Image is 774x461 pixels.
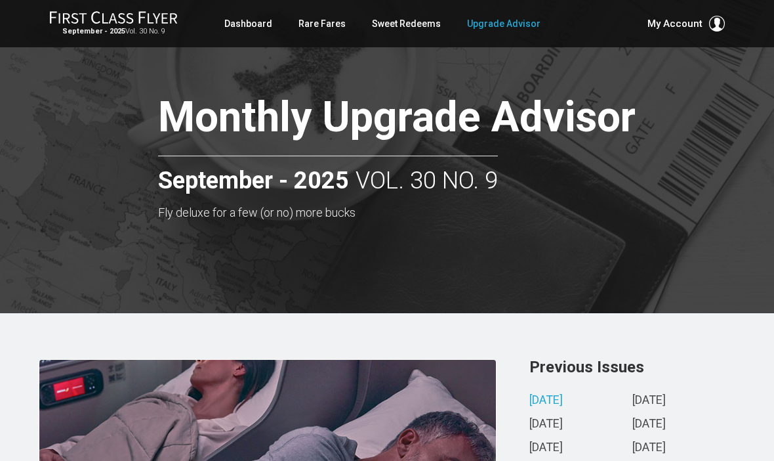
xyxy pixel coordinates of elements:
[529,359,735,375] h3: Previous Issues
[529,441,563,455] a: [DATE]
[158,168,349,194] strong: September - 2025
[467,12,540,35] a: Upgrade Advisor
[529,418,563,431] a: [DATE]
[647,16,703,32] span: My Account
[224,12,272,35] a: Dashboard
[49,27,178,36] small: Vol. 30 No. 9
[158,206,676,219] h3: Fly deluxe for a few (or no) more bucks
[632,418,666,431] a: [DATE]
[298,12,346,35] a: Rare Fares
[647,16,725,32] button: My Account
[632,441,666,455] a: [DATE]
[158,95,676,145] h1: Monthly Upgrade Advisor
[62,27,125,35] strong: September - 2025
[49,11,178,37] a: First Class FlyerSeptember - 2025Vol. 30 No. 9
[158,156,498,194] h2: Vol. 30 No. 9
[529,394,563,408] a: [DATE]
[49,11,178,24] img: First Class Flyer
[372,12,441,35] a: Sweet Redeems
[632,394,666,408] a: [DATE]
